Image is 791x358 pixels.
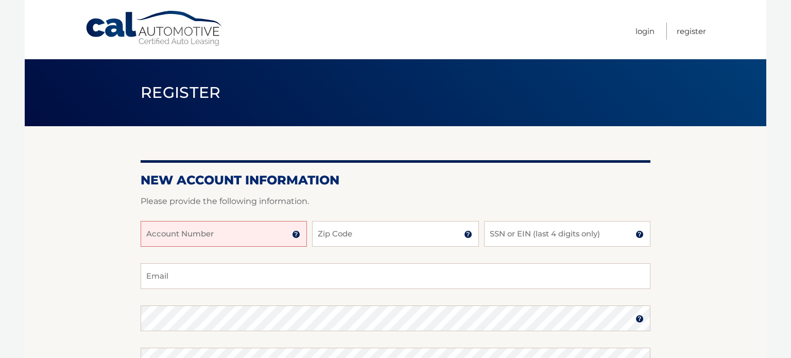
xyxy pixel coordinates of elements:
[141,173,650,188] h2: New Account Information
[312,221,478,247] input: Zip Code
[292,230,300,238] img: tooltip.svg
[141,263,650,289] input: Email
[484,221,650,247] input: SSN or EIN (last 4 digits only)
[85,10,224,47] a: Cal Automotive
[635,230,644,238] img: tooltip.svg
[677,23,706,40] a: Register
[141,221,307,247] input: Account Number
[464,230,472,238] img: tooltip.svg
[635,23,655,40] a: Login
[141,83,221,102] span: Register
[141,194,650,209] p: Please provide the following information.
[635,315,644,323] img: tooltip.svg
